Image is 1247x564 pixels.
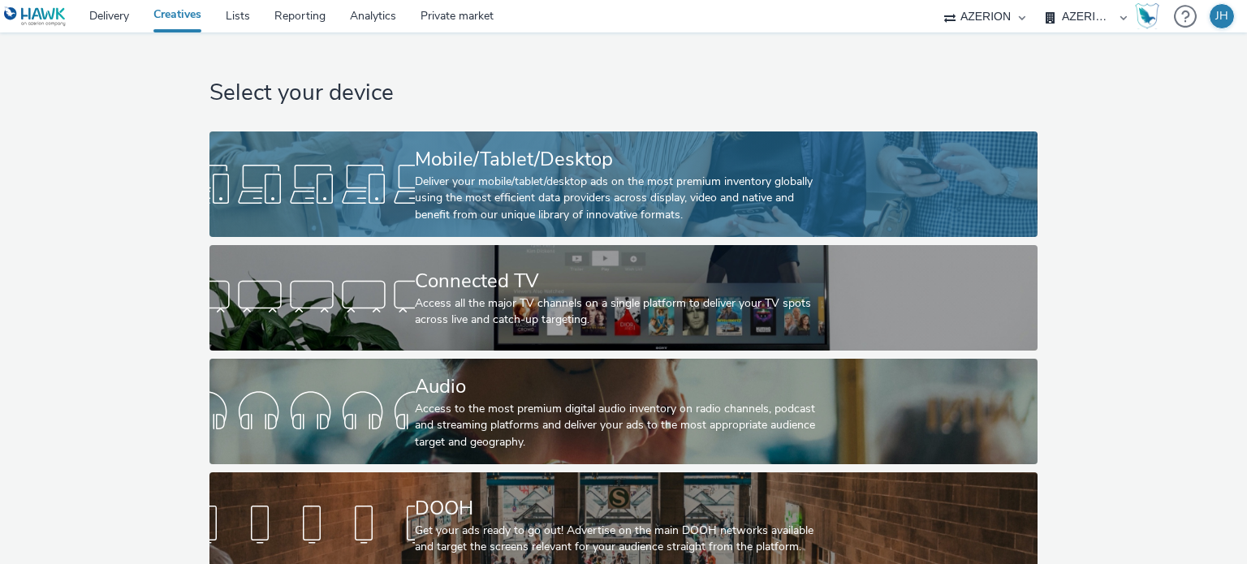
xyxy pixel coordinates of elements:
[415,267,826,295] div: Connected TV
[209,78,1037,109] h1: Select your device
[1135,3,1159,29] img: Hawk Academy
[1215,4,1228,28] div: JH
[415,523,826,556] div: Get your ads ready to go out! Advertise on the main DOOH networks available and target the screen...
[415,372,826,401] div: Audio
[209,245,1037,351] a: Connected TVAccess all the major TV channels on a single platform to deliver your TV spots across...
[209,131,1037,237] a: Mobile/Tablet/DesktopDeliver your mobile/tablet/desktop ads on the most premium inventory globall...
[415,494,826,523] div: DOOH
[209,359,1037,464] a: AudioAccess to the most premium digital audio inventory on radio channels, podcast and streaming ...
[415,145,826,174] div: Mobile/Tablet/Desktop
[415,401,826,450] div: Access to the most premium digital audio inventory on radio channels, podcast and streaming platf...
[1135,3,1166,29] a: Hawk Academy
[415,174,826,223] div: Deliver your mobile/tablet/desktop ads on the most premium inventory globally using the most effi...
[4,6,67,27] img: undefined Logo
[415,295,826,329] div: Access all the major TV channels on a single platform to deliver your TV spots across live and ca...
